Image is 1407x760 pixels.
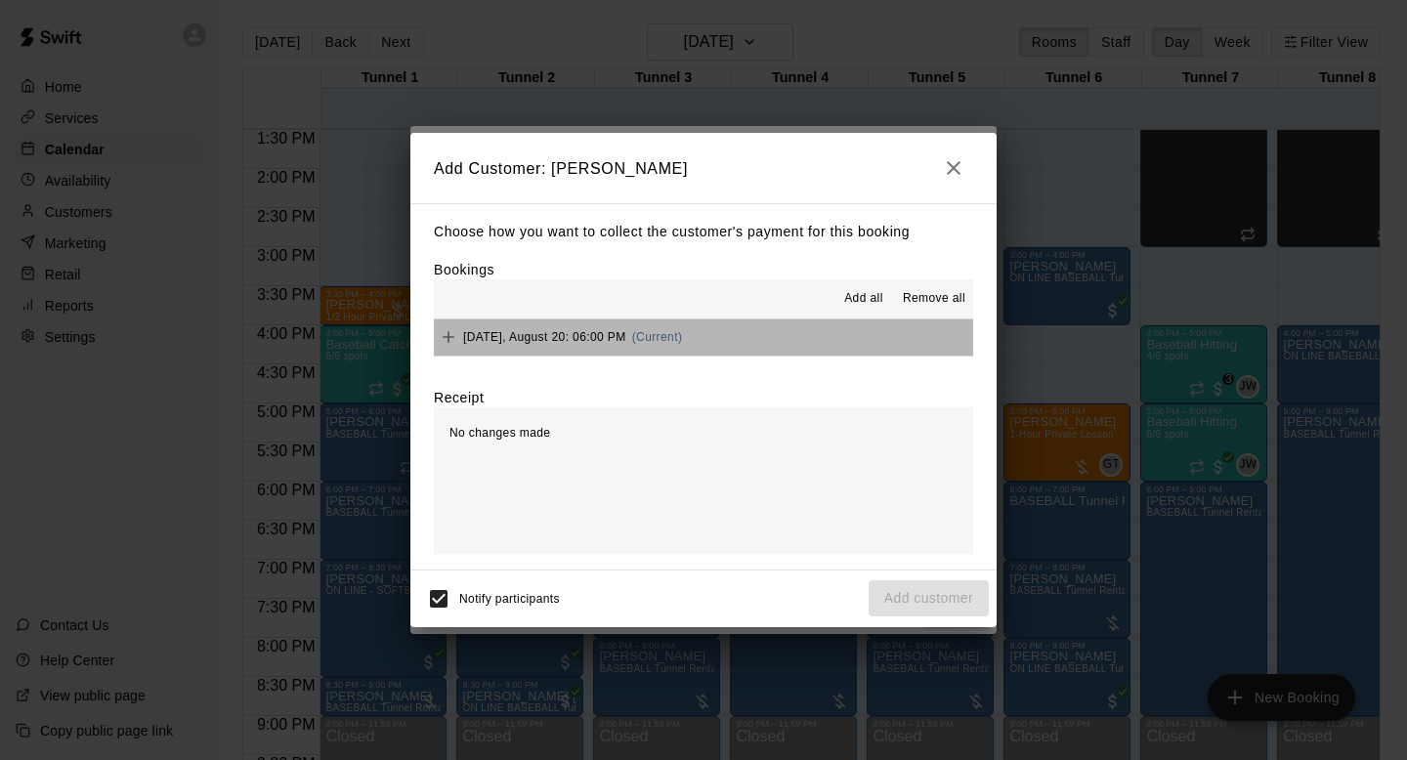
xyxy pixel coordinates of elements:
p: Choose how you want to collect the customer's payment for this booking [434,220,973,244]
label: Receipt [434,388,484,407]
button: Remove all [895,283,973,315]
span: [DATE], August 20: 06:00 PM [463,330,626,344]
span: Add [434,329,463,344]
span: Notify participants [459,592,560,606]
span: Remove all [903,289,965,309]
button: Add all [832,283,895,315]
label: Bookings [434,262,494,277]
span: No changes made [449,426,550,440]
button: Add[DATE], August 20: 06:00 PM(Current) [434,319,973,356]
span: Add all [844,289,883,309]
span: (Current) [632,330,683,344]
h2: Add Customer: [PERSON_NAME] [410,133,997,203]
